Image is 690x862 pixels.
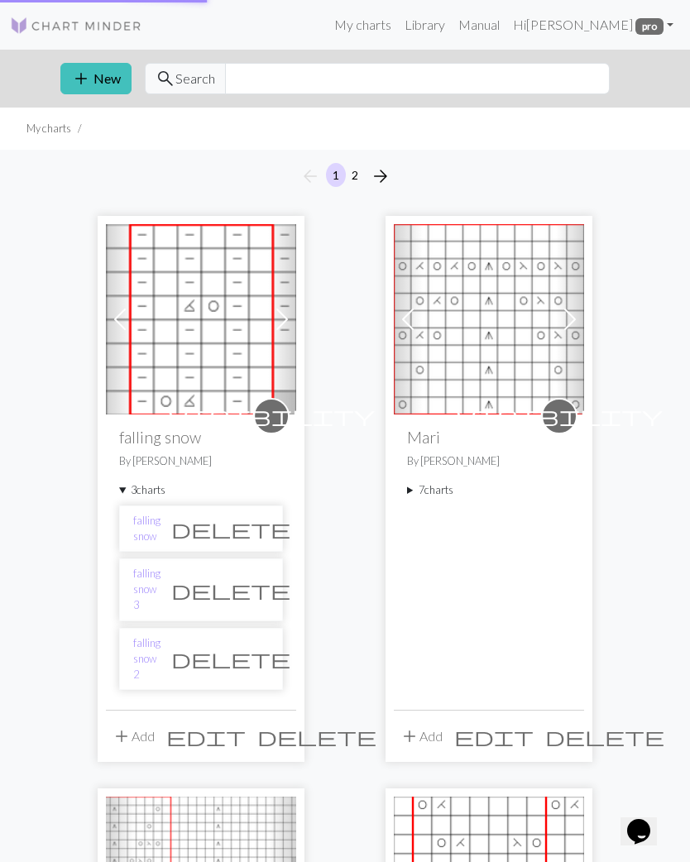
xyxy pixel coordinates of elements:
[454,725,534,748] span: edit
[119,453,283,469] p: By [PERSON_NAME]
[60,63,132,94] button: New
[635,18,664,35] span: pro
[407,482,571,498] summary: 7charts
[371,165,391,188] span: arrow_forward
[168,400,375,433] i: private
[454,726,534,746] i: Edit
[175,69,215,89] span: Search
[400,725,419,748] span: add
[161,513,301,544] button: Delete chart
[326,163,346,187] button: 1
[133,513,161,544] a: falling snow
[456,400,663,433] i: private
[10,16,142,36] img: Logo
[166,726,246,746] i: Edit
[71,67,91,90] span: add
[506,8,680,41] a: Hi[PERSON_NAME] pro
[371,166,391,186] i: Next
[112,725,132,748] span: add
[161,574,301,606] button: Delete chart
[171,578,290,601] span: delete
[398,8,452,41] a: Library
[539,721,670,752] button: Delete
[545,725,664,748] span: delete
[106,224,296,414] img: falling snow
[119,482,283,498] summary: 3charts
[26,121,71,136] li: My charts
[168,403,375,429] span: visibility
[407,428,571,447] h2: Mari
[161,721,252,752] button: Edit
[257,725,376,748] span: delete
[156,67,175,90] span: search
[294,163,397,189] nav: Page navigation
[106,721,161,752] button: Add
[394,224,584,414] img: Mariquilla A
[394,309,584,325] a: Mariquilla A
[448,721,539,752] button: Edit
[364,163,397,189] button: Next
[345,163,365,187] button: 2
[452,8,506,41] a: Manual
[161,643,301,674] button: Delete chart
[328,8,398,41] a: My charts
[171,647,290,670] span: delete
[252,721,382,752] button: Delete
[119,428,283,447] h2: falling snow
[133,566,161,614] a: falling snow 3
[171,517,290,540] span: delete
[133,635,161,683] a: falling snow 2
[106,309,296,325] a: falling snow
[166,725,246,748] span: edit
[456,403,663,429] span: visibility
[621,796,673,845] iframe: chat widget
[394,721,448,752] button: Add
[407,453,571,469] p: By [PERSON_NAME]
